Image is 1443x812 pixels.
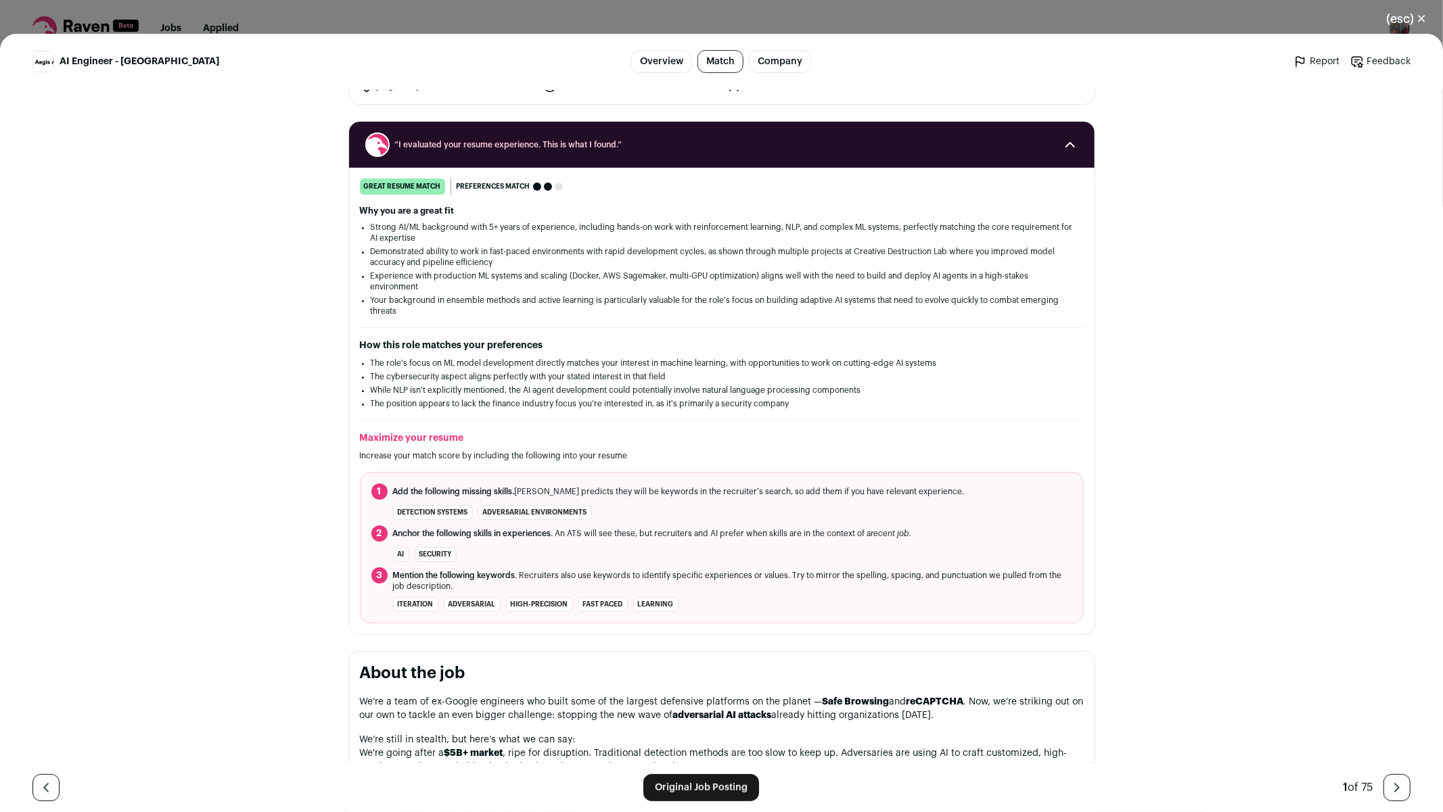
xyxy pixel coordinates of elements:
span: Preferences match [457,180,530,193]
span: Mention the following keywords [393,571,516,579]
strong: adversarial AI attacks [673,711,772,720]
h2: Why you are a great fit [360,206,1084,216]
li: The position appears to lack the finance industry focus you're interested in, as it's primarily a... [371,398,1073,409]
span: . Recruiters also use keywords to identify specific experiences or values. Try to mirror the spel... [393,570,1072,592]
span: “I evaluated your resume experience. This is what I found.” [395,139,1049,150]
span: [PERSON_NAME] predicts they will be keywords in the recruiter's search, so add them if you have r... [393,486,965,497]
a: Feedback [1350,55,1411,68]
h2: How this role matches your preferences [360,339,1084,352]
li: iteration [393,597,438,612]
span: 1 [1343,782,1348,793]
span: Anchor the following skills in experiences [393,529,551,538]
img: 10562088-b04658a9ed1cfcdf0528e30754a569e7-medium_jpg.jpg [33,51,53,72]
li: adversarial environments [478,505,592,520]
span: AI Engineer - [GEOGRAPHIC_DATA] [60,55,219,68]
span: 3 [371,567,388,583]
li: Experience with production ML systems and scaling (Docker, AWS Sagemaker, multi-GPU optimization)... [371,270,1073,292]
li: The cybersecurity aspect aligns perfectly with your stated interest in that field [371,371,1073,382]
a: Report [1293,55,1339,68]
strong: $5B+ market [444,748,503,758]
li: Your background in ensemble methods and active learning is particularly valuable for the role's f... [371,295,1073,316]
h2: About the job [360,663,1084,684]
li: Strong AI/ML background with 5+ years of experience, including hands-on work with reinforcement l... [371,222,1073,243]
div: great resume match [360,178,445,195]
strong: Safe Browsing [823,697,890,707]
li: adversarial [444,597,501,612]
li: The role's focus on ML model development directly matches your interest in machine learning, with... [371,358,1073,368]
li: security [415,547,457,562]
div: of 75 [1343,780,1373,796]
p: Increase your match score by including the following into your resume [360,450,1084,461]
a: Company [749,50,811,73]
i: recent job. [871,529,912,538]
strong: reCAPTCHA [907,697,964,707]
a: Original Job Posting [643,774,759,801]
h2: Maximize your resume [360,431,1084,445]
a: Match [697,50,743,73]
li: AI [393,547,409,562]
a: Overview [631,50,692,73]
span: 1 [371,483,388,500]
p: We’re still in stealth, but here’s what we can say: We're going after a , ripe for disruption. Tr... [360,733,1084,773]
span: Add the following missing skills. [393,487,515,496]
li: Demonstrated ability to work in fast-paced environments with rapid development cycles, as shown t... [371,246,1073,268]
li: While NLP isn't explicitly mentioned, the AI agent development could potentially involve natural ... [371,385,1073,396]
button: Close modal [1370,4,1443,34]
p: We’re a team of ex-Google engineers who built some of the largest defensive platforms on the plan... [360,695,1084,722]
li: fast paced [578,597,628,612]
li: learning [633,597,679,612]
li: high-precision [506,597,573,612]
span: . An ATS will see these, but recruiters and AI prefer when skills are in the context of a [393,528,912,539]
li: detection systems [393,505,473,520]
span: 2 [371,525,388,542]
